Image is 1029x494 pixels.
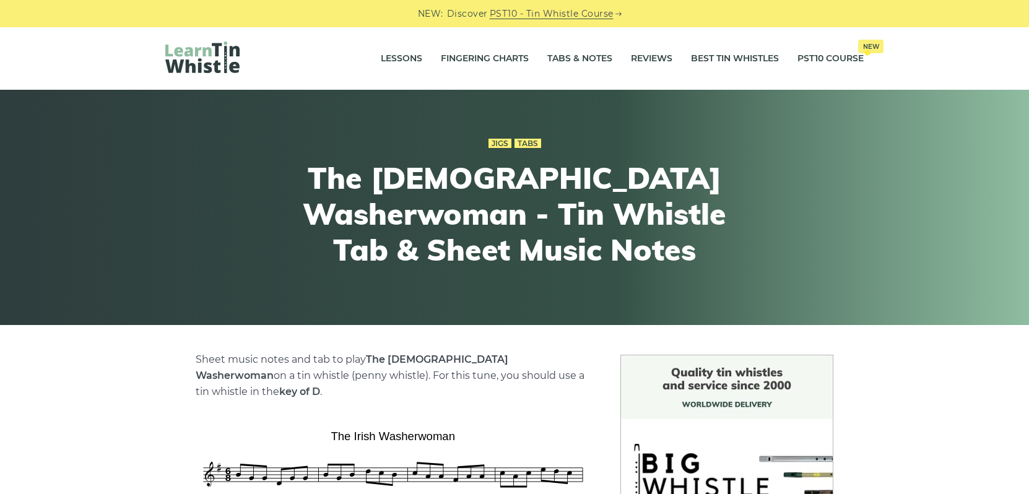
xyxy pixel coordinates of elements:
strong: key of D [279,386,320,397]
a: Tabs [514,139,541,149]
a: Fingering Charts [441,43,529,74]
p: Sheet music notes and tab to play on a tin whistle (penny whistle). For this tune, you should use... [196,352,591,400]
a: Best Tin Whistles [691,43,779,74]
span: New [858,40,884,53]
a: Jigs [488,139,511,149]
a: Tabs & Notes [547,43,612,74]
h1: The [DEMOGRAPHIC_DATA] Washerwoman - Tin Whistle Tab & Sheet Music Notes [287,160,742,267]
a: PST10 CourseNew [797,43,864,74]
img: LearnTinWhistle.com [165,41,240,73]
a: Lessons [381,43,422,74]
a: Reviews [631,43,672,74]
